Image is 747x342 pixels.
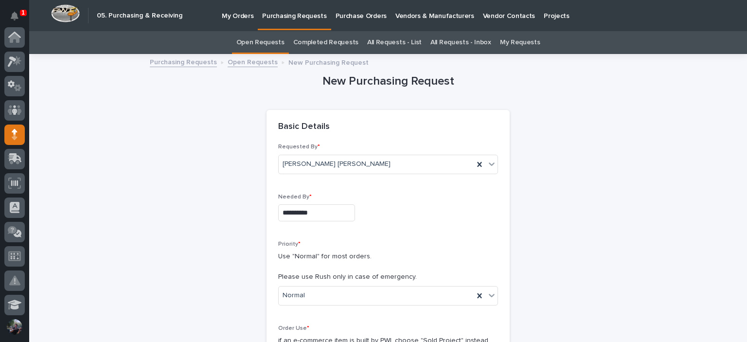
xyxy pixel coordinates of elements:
[430,31,491,54] a: All Requests - Inbox
[278,122,330,132] h2: Basic Details
[278,241,301,247] span: Priority
[293,31,358,54] a: Completed Requests
[278,252,498,282] p: Use "Normal" for most orders. Please use Rush only in case of emergency.
[283,290,305,301] span: Normal
[500,31,540,54] a: My Requests
[278,325,309,331] span: Order Use
[4,317,25,337] button: users-avatar
[283,159,391,169] span: [PERSON_NAME] [PERSON_NAME]
[51,4,80,22] img: Workspace Logo
[267,74,510,89] h1: New Purchasing Request
[21,9,25,16] p: 1
[278,144,320,150] span: Requested By
[150,56,217,67] a: Purchasing Requests
[12,12,25,27] div: Notifications1
[278,194,312,200] span: Needed By
[4,6,25,26] button: Notifications
[236,31,285,54] a: Open Requests
[288,56,369,67] p: New Purchasing Request
[228,56,278,67] a: Open Requests
[97,12,182,20] h2: 05. Purchasing & Receiving
[367,31,422,54] a: All Requests - List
